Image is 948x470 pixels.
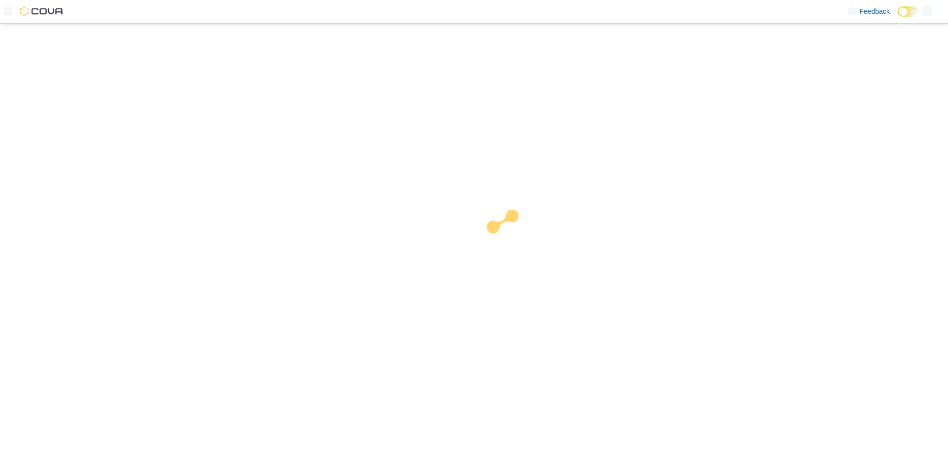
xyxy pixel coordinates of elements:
[474,202,548,276] img: cova-loader
[860,6,890,16] span: Feedback
[844,1,894,21] a: Feedback
[20,6,64,16] img: Cova
[898,6,918,17] input: Dark Mode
